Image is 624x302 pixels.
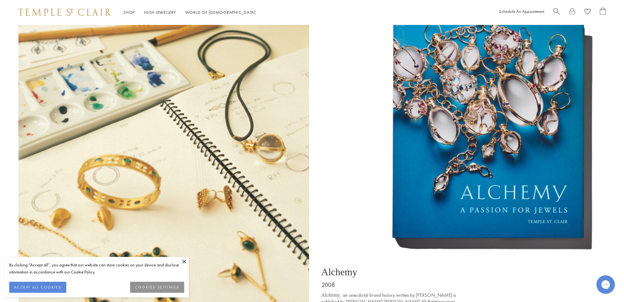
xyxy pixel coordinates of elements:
[18,9,111,16] img: Temple St. Clair
[499,9,544,14] a: Schedule An Appointment
[553,8,560,17] a: Search
[600,8,606,17] a: Open Shopping Bag
[9,282,66,293] button: ACCEPT ALL COOKIES
[123,10,135,15] a: ShopShop
[584,8,591,17] a: View Wishlist
[144,10,176,15] a: High JewelleryHigh Jewellery
[9,261,184,276] div: By clicking “Accept all”, you agree that our website can store cookies on your device and disclos...
[321,266,475,278] p: Alchemy
[593,273,618,296] iframe: Gorgias live chat messenger
[321,292,340,298] em: Alchemy
[185,10,256,15] a: World of [DEMOGRAPHIC_DATA]World of [DEMOGRAPHIC_DATA]
[321,281,475,289] p: 2008
[123,9,256,16] nav: Main navigation
[130,282,184,293] button: COOKIES SETTINGS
